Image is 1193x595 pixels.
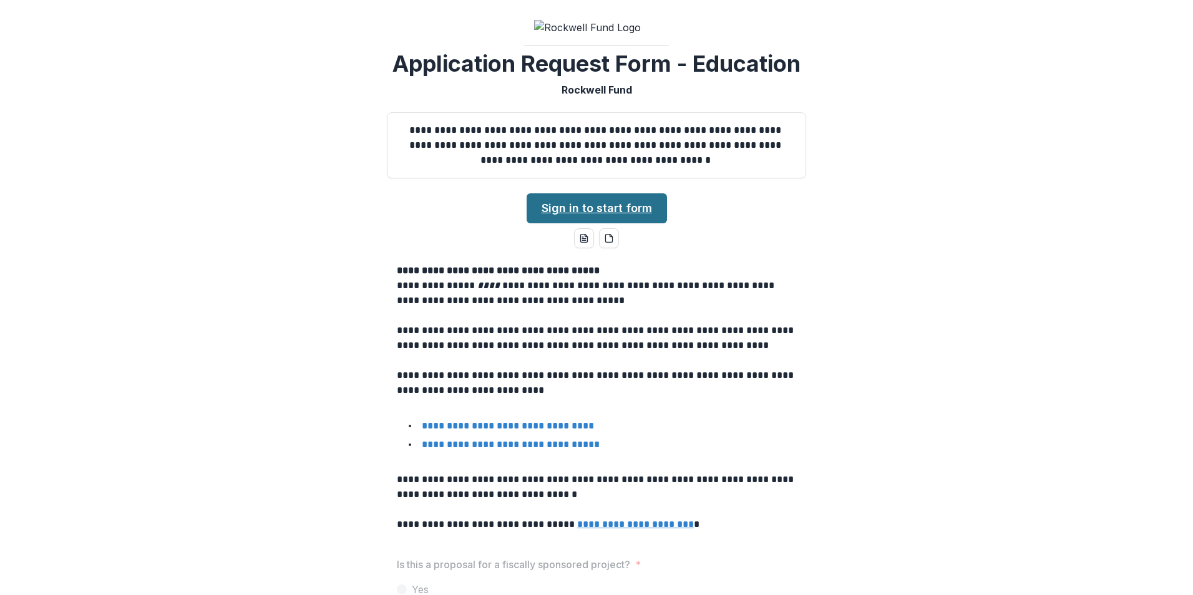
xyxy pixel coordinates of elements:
[574,228,594,248] button: word-download
[599,228,619,248] button: pdf-download
[527,193,667,223] a: Sign in to start form
[397,557,630,572] p: Is this a proposal for a fiscally sponsored project?
[562,82,632,97] p: Rockwell Fund
[534,20,659,35] img: Rockwell Fund Logo
[392,51,801,77] h2: Application Request Form - Education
